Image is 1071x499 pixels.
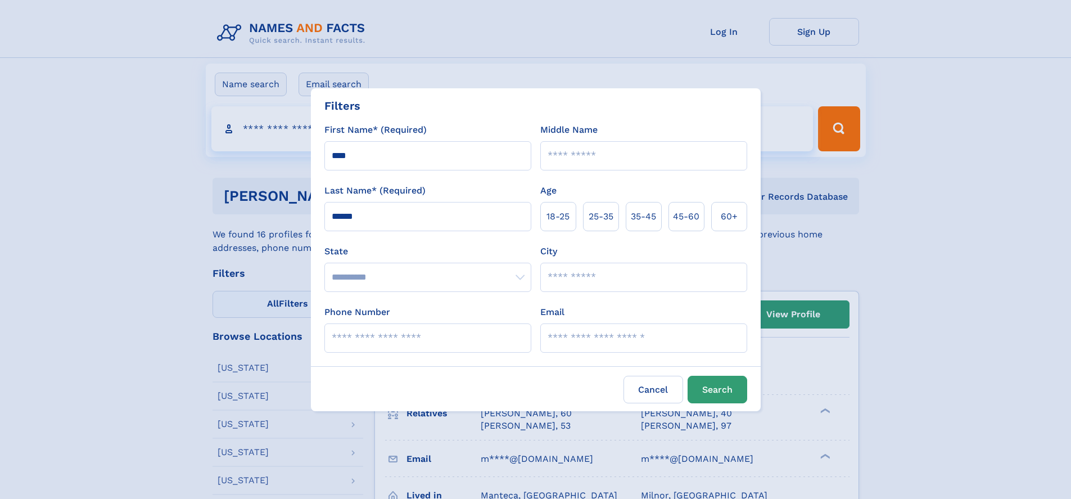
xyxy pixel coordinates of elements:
div: Filters [324,97,360,114]
label: Middle Name [540,123,598,137]
label: Cancel [623,376,683,403]
span: 60+ [721,210,738,223]
label: First Name* (Required) [324,123,427,137]
span: 18‑25 [546,210,570,223]
span: 35‑45 [631,210,656,223]
label: Last Name* (Required) [324,184,426,197]
span: 25‑35 [589,210,613,223]
label: City [540,245,557,258]
label: State [324,245,531,258]
label: Phone Number [324,305,390,319]
label: Email [540,305,564,319]
button: Search [688,376,747,403]
span: 45‑60 [673,210,699,223]
label: Age [540,184,557,197]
